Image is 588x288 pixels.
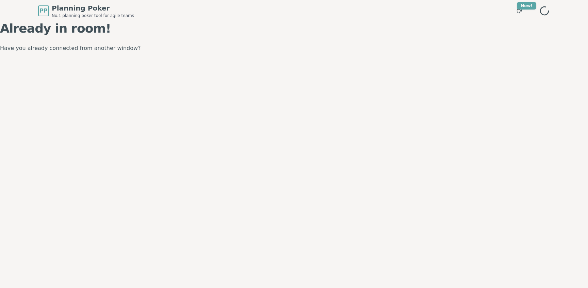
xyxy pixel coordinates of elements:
span: Planning Poker [52,3,134,13]
span: PP [39,7,47,15]
div: New! [517,2,536,10]
span: No.1 planning poker tool for agile teams [52,13,134,18]
a: PPPlanning PokerNo.1 planning poker tool for agile teams [38,3,134,18]
button: New! [513,5,525,17]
